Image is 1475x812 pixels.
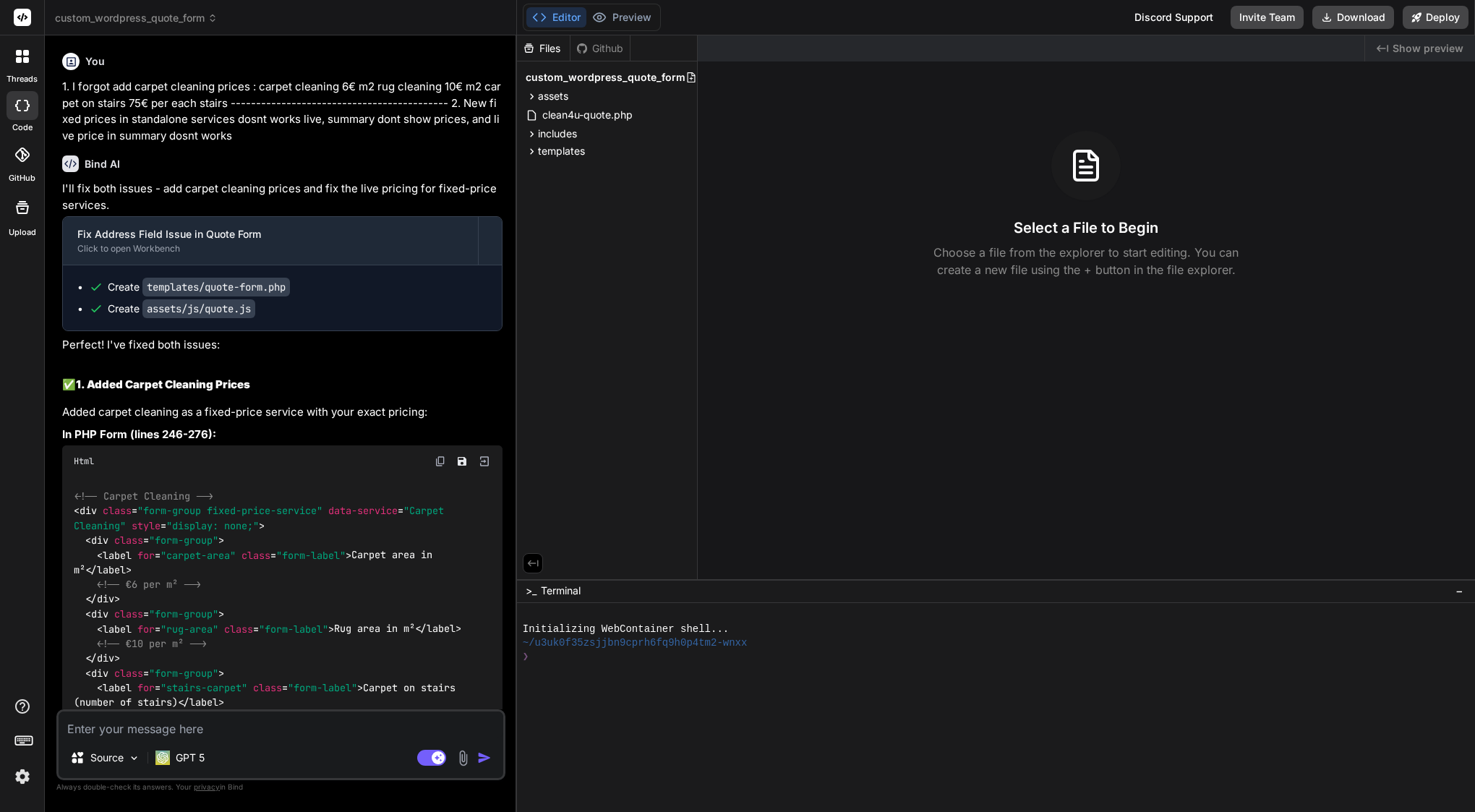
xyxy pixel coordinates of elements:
div: Github [570,41,630,56]
img: Pick Models [128,752,140,764]
span: class [114,607,143,620]
span: for [137,681,155,694]
span: label [103,549,132,562]
span: Html [74,456,94,467]
span: class [253,681,282,694]
span: "form-label" [259,623,328,636]
div: Fix Address Field Issue in Quote Form [77,227,463,242]
span: "form-label" [288,681,357,694]
img: settings [10,764,35,789]
span: </ > [85,593,120,606]
img: GPT 5 [155,751,170,765]
span: class [114,534,143,547]
p: I'll fix both issues - add carpet cleaning prices and fix the live pricing for fixed-price services. [62,181,503,213]
h6: You [85,54,105,69]
button: − [1453,579,1466,602]
span: "Carpet Cleaning" [74,504,450,531]
span: Initializing WebContainer shell... [523,623,729,636]
span: div [91,534,108,547]
span: custom_wordpress_quote_form [55,11,218,25]
span: < = > [85,534,224,547]
div: Create [108,280,290,294]
label: GitHub [9,172,35,184]
img: icon [477,751,492,765]
span: privacy [194,782,220,791]
span: ❯ [523,650,529,664]
p: Source [90,751,124,765]
span: for [137,549,155,562]
span: custom_wordpress_quote_form [526,70,685,85]
span: < = = = > [74,504,450,531]
span: assets [538,89,568,103]
h6: Bind AI [85,157,120,171]
code: Carpet area in m² Rug area in m² Carpet on stairs (number of stairs) [74,489,473,754]
label: code [12,121,33,134]
button: Preview [586,7,657,27]
strong: In PHP Form (lines 246-276): [62,427,216,441]
strong: 1. Added Carpet Cleaning Prices [76,377,250,391]
p: GPT 5 [176,751,205,765]
h2: ✅ [62,377,503,393]
button: Editor [526,7,586,27]
span: "form-group" [149,607,218,620]
span: "form-group" [149,534,218,547]
span: ~/u3uk0f35zsjjbn9cprh6fq9h0p4tm2-wnxx [523,636,748,650]
button: Download [1312,6,1394,29]
span: − [1455,584,1463,598]
span: < = = > [97,623,334,636]
span: div [91,607,108,620]
span: class [114,667,143,680]
span: <!-- €10 per m² --> [97,637,207,650]
code: templates/quote-form.php [142,278,290,296]
span: "form-group fixed-price-service" [137,504,322,517]
p: 1. I forgot add carpet cleaning prices : carpet cleaning 6€ m2 rug cleaning 10€ m2 carpet on stai... [62,79,503,144]
span: Terminal [541,584,581,598]
span: <!-- Carpet Cleaning --> [74,490,213,503]
span: includes [538,127,577,141]
h3: Select a File to Begin [1014,218,1158,238]
span: label [427,623,456,636]
span: </ > [85,563,132,576]
span: "stairs-carpet" [161,681,247,694]
label: threads [7,73,38,85]
p: Choose a file from the explorer to start editing. You can create a new file using the + button in... [924,244,1248,278]
span: < = = > [97,549,351,562]
span: </ > [85,651,120,664]
span: div [80,504,97,517]
span: label [97,563,126,576]
span: div [91,667,108,680]
img: Open in Browser [478,455,491,468]
p: Always double-check its answers. Your in Bind [56,780,505,794]
label: Upload [9,226,36,239]
span: "form-group" [149,667,218,680]
img: copy [435,456,446,467]
div: Click to open Workbench [77,243,463,255]
p: Added carpet cleaning as a fixed-price service with your exact pricing: [62,404,503,421]
span: for [137,623,155,636]
div: Files [517,41,570,56]
span: class [224,623,253,636]
span: class [103,504,132,517]
span: "form-label" [276,549,346,562]
span: style [132,519,161,532]
span: </ > [178,696,224,709]
button: Save file [452,451,472,471]
span: div [97,593,114,606]
span: templates [538,144,585,158]
button: Deploy [1403,6,1468,29]
code: assets/js/quote.js [142,299,255,318]
div: Discord Support [1126,6,1222,29]
span: "rug-area" [161,623,218,636]
span: </ > [415,623,461,636]
p: Perfect! I've fixed both issues: [62,337,503,354]
span: < = > [85,607,224,620]
span: <!-- €6 per m² --> [97,578,201,591]
span: < = > [85,667,224,680]
button: Invite Team [1231,6,1304,29]
span: < = = > [97,681,363,694]
span: >_ [526,584,536,598]
span: label [103,623,132,636]
div: Create [108,302,255,316]
span: label [189,696,218,709]
span: class [241,549,270,562]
